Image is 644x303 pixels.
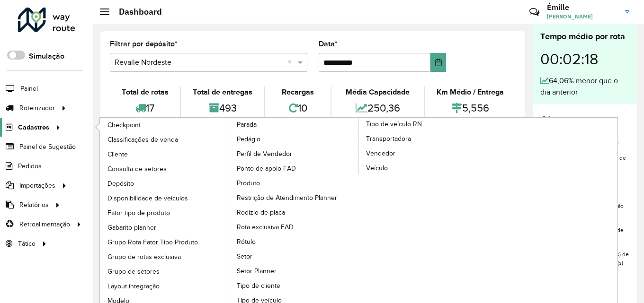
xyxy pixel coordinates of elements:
[20,84,38,94] span: Painel
[366,134,411,144] span: Transportadora
[237,237,256,247] span: Rótulo
[237,134,260,144] span: Pedágio
[183,87,261,98] div: Total de entregas
[540,113,629,127] h4: Alertas
[428,98,513,118] div: 5,556
[334,87,421,98] div: Média Capacidade
[524,2,545,22] a: Contato Rápido
[430,53,446,72] button: Choose Date
[547,12,618,21] span: [PERSON_NAME]
[287,57,295,68] span: Clear all
[107,281,160,291] span: Layout integração
[107,193,188,203] span: Disponibilidade de veículos
[18,239,36,249] span: Tático
[229,161,359,175] a: Ponto de apoio FAD
[229,264,359,278] a: Setor Planner
[237,164,296,173] span: Ponto de apoio FAD
[18,122,49,132] span: Cadastros
[100,279,230,293] a: Layout integração
[183,98,261,118] div: 493
[229,190,359,205] a: Restrição de Atendimento Planner
[229,132,359,146] a: Pedágio
[237,193,337,203] span: Restrição de Atendimento Planner
[319,38,338,50] label: Data
[547,3,618,12] h3: Émille
[107,267,160,277] span: Grupo de setores
[366,148,395,158] span: Vendedor
[237,222,294,232] span: Rota exclusiva FAD
[100,176,230,190] a: Depósito
[428,87,513,98] div: Km Médio / Entrega
[229,249,359,263] a: Setor
[19,103,55,113] span: Roteirizador
[540,43,629,75] div: 00:02:18
[366,119,422,129] span: Tipo de veículo RN
[107,135,178,145] span: Classificações de venda
[237,149,292,159] span: Perfil de Vendedor
[358,131,488,146] a: Transportadora
[229,278,359,293] a: Tipo de cliente
[100,220,230,234] a: Gabarito planner
[100,264,230,278] a: Grupo de setores
[107,223,156,233] span: Gabarito planner
[237,251,252,261] span: Setor
[358,161,488,175] a: Veículo
[237,120,257,130] span: Parada
[100,118,230,132] a: Checkpoint
[366,163,388,173] span: Veículo
[100,235,230,249] a: Grupo Rota Fator Tipo Produto
[229,234,359,249] a: Rótulo
[100,147,230,161] a: Cliente
[18,161,42,171] span: Pedidos
[29,51,64,62] label: Simulação
[334,98,421,118] div: 250,36
[107,149,128,159] span: Cliente
[19,219,70,229] span: Retroalimentação
[237,266,277,276] span: Setor Planner
[237,281,280,291] span: Tipo de cliente
[100,191,230,205] a: Disponibilidade de veículos
[268,87,328,98] div: Recargas
[107,164,167,174] span: Consulta de setores
[229,220,359,234] a: Rota exclusiva FAD
[109,7,162,17] h2: Dashboard
[358,146,488,160] a: Vendedor
[100,250,230,264] a: Grupo de rotas exclusiva
[229,147,359,161] a: Perfil de Vendedor
[229,205,359,219] a: Rodízio de placa
[19,200,49,210] span: Relatórios
[100,162,230,176] a: Consulta de setores
[112,87,178,98] div: Total de rotas
[107,179,134,189] span: Depósito
[19,142,76,152] span: Painel de Sugestão
[112,98,178,118] div: 17
[229,176,359,190] a: Produto
[268,98,328,118] div: 10
[540,75,629,98] div: 64,06% menor que o dia anterior
[540,30,629,43] div: Tempo médio por rota
[100,132,230,147] a: Classificações de venda
[19,181,55,190] span: Importações
[107,252,181,262] span: Grupo de rotas exclusiva
[107,208,170,218] span: Fator tipo de produto
[237,178,260,188] span: Produto
[107,237,198,247] span: Grupo Rota Fator Tipo Produto
[237,208,285,217] span: Rodízio de placa
[100,206,230,220] a: Fator tipo de produto
[110,38,178,50] label: Filtrar por depósito
[107,120,141,130] span: Checkpoint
